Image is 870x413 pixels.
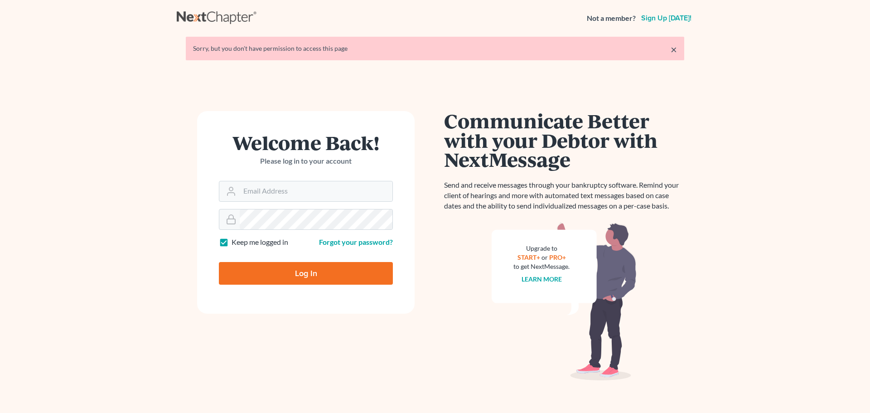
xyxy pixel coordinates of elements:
p: Send and receive messages through your bankruptcy software. Remind your client of hearings and mo... [444,180,684,211]
span: or [541,253,548,261]
div: Sorry, but you don't have permission to access this page [193,44,677,53]
strong: Not a member? [587,13,636,24]
input: Email Address [240,181,392,201]
a: Sign up [DATE]! [639,15,693,22]
a: × [671,44,677,55]
a: Learn more [522,275,562,283]
div: Upgrade to [513,244,570,253]
div: to get NextMessage. [513,262,570,271]
h1: Welcome Back! [219,133,393,152]
a: Forgot your password? [319,238,393,246]
img: nextmessage_bg-59042aed3d76b12b5cd301f8e5b87938c9018125f34e5fa2b7a6b67550977c72.svg [492,222,637,381]
label: Keep me logged in [232,237,288,248]
h1: Communicate Better with your Debtor with NextMessage [444,111,684,169]
a: PRO+ [549,253,566,261]
a: START+ [517,253,540,261]
p: Please log in to your account [219,156,393,166]
input: Log In [219,262,393,285]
